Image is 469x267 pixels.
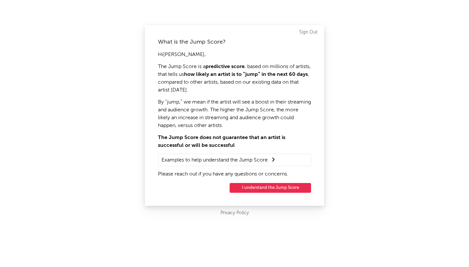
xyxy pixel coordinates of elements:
[158,98,311,130] p: By “jump,” we mean if the artist will see a boost in their streaming and audience growth. The hig...
[230,183,311,193] button: I understand the Jump Score
[158,51,311,59] p: Hi [PERSON_NAME] ,
[158,170,311,178] p: Please reach out if you have any questions or concerns.
[158,63,311,94] p: The Jump Score is a , based on millions of artists, that tells us , compared to other artists, ba...
[299,28,318,36] a: Sign Out
[184,72,308,77] strong: how likely an artist is to “jump” in the next 60 days
[162,156,307,164] summary: Examples to help understand the Jump Score
[158,38,311,46] div: What is the Jump Score?
[206,64,245,69] strong: predictive score
[158,135,285,148] strong: The Jump Score does not guarantee that an artist is successful or will be successful
[220,209,249,217] a: Privacy Policy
